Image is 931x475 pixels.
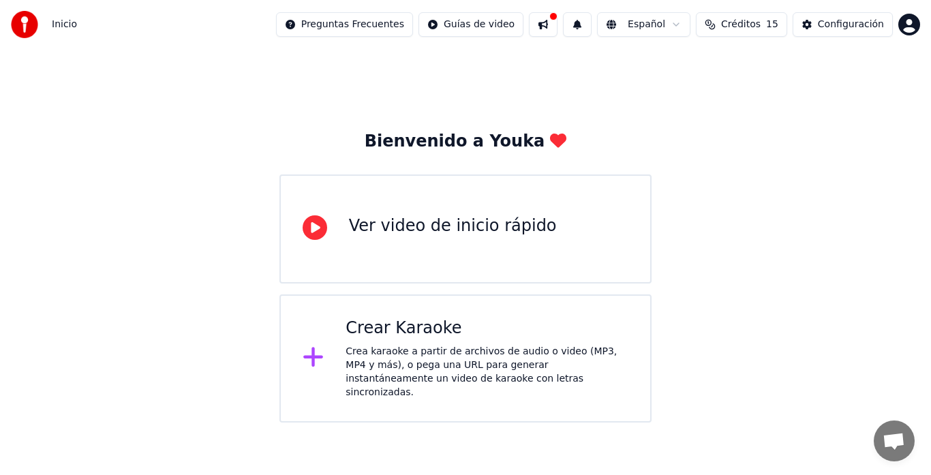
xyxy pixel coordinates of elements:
[365,131,567,153] div: Bienvenido a Youka
[11,11,38,38] img: youka
[52,18,77,31] nav: breadcrumb
[346,345,628,399] div: Crea karaoke a partir de archivos de audio o video (MP3, MP4 y más), o pega una URL para generar ...
[721,18,761,31] span: Créditos
[793,12,893,37] button: Configuración
[276,12,413,37] button: Preguntas Frecuentes
[346,318,628,339] div: Crear Karaoke
[418,12,523,37] button: Guías de video
[349,215,557,237] div: Ver video de inicio rápido
[818,18,884,31] div: Configuración
[874,420,915,461] div: Chat abierto
[696,12,787,37] button: Créditos15
[766,18,778,31] span: 15
[52,18,77,31] span: Inicio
